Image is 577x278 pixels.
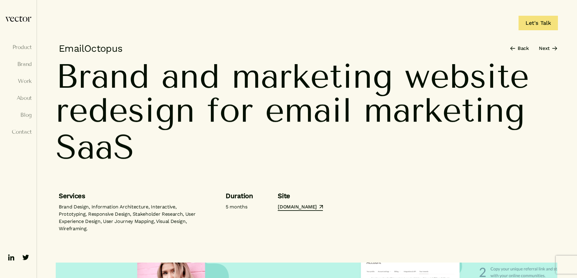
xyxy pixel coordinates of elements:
[510,45,529,52] a: Back
[59,203,201,232] p: Brand Design, Information Architecture, Interactive, Prototyping, Responsive Design, Stakeholder ...
[5,112,32,118] a: Blog
[56,59,150,93] span: Brand
[56,42,122,54] h5: EmailOctopus
[5,44,32,50] a: Product
[226,204,247,210] em: 5 months
[5,61,32,67] a: Brand
[405,59,529,93] span: website
[56,93,195,127] span: redesign
[5,95,32,101] a: About
[265,93,352,127] span: email
[21,253,31,262] img: ico-twitter-fill
[5,129,32,135] a: Contact
[278,191,323,201] h6: Site
[539,45,557,52] a: Next
[161,59,220,93] span: and
[232,59,393,93] span: marketing
[5,78,32,84] a: Work
[519,16,558,30] a: Let's Talk
[364,93,525,127] span: marketing
[278,204,323,211] a: [DOMAIN_NAME]
[59,191,201,201] h6: Services
[56,130,134,164] span: SaaS
[6,253,16,262] img: ico-linkedin
[226,191,253,201] h6: Duration
[207,93,253,127] span: for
